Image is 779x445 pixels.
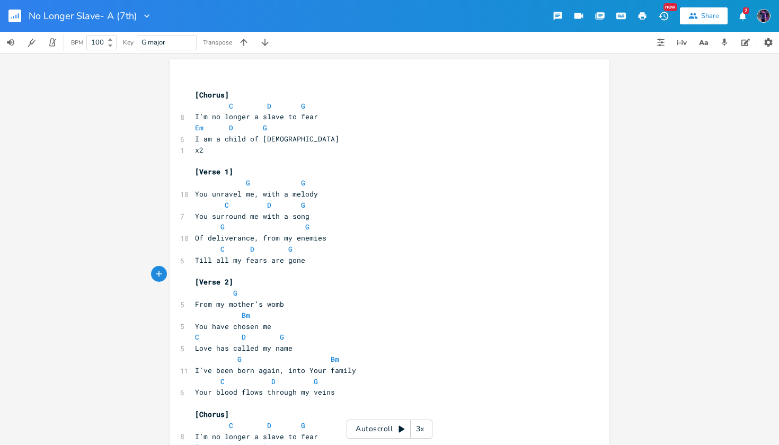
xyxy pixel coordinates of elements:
span: D [267,200,271,210]
span: Love has called my name [195,343,293,353]
span: x2 [195,145,203,155]
button: Share [680,7,728,24]
span: [Chorus] [195,410,229,419]
div: Transpose [203,39,232,46]
span: C [220,244,225,254]
span: Em [195,123,203,132]
span: Of deliverance, from my enemies [195,233,326,243]
span: D [271,377,276,386]
span: G [301,421,305,430]
span: G [301,101,305,111]
div: 2 [743,7,749,14]
span: G [314,377,318,386]
span: No Longer Slave- A (7th) [29,11,137,21]
span: G [237,354,242,364]
span: D [229,123,233,132]
span: You surround me with a song [195,211,309,221]
span: I’m no longer a slave to fear [195,432,318,441]
span: [Verse 2] [195,277,233,287]
div: Share [701,11,719,21]
img: ngunthalian100 [757,9,771,23]
span: G [233,288,237,298]
div: Autoscroll [347,420,432,439]
div: BPM [71,40,83,46]
span: D [250,244,254,254]
span: [Chorus] [195,90,229,100]
span: G major [141,38,165,47]
span: G [280,332,284,342]
span: D [267,101,271,111]
span: Bm [331,354,339,364]
span: G [301,178,305,188]
span: C [195,332,199,342]
span: G [305,222,309,232]
span: Till all my fears are gone [195,255,305,265]
span: You unravel me, with a melody [195,189,318,199]
span: G [301,200,305,210]
span: I’ve been born again, into Your family [195,366,356,375]
div: New [663,3,677,11]
span: C [225,200,229,210]
span: [Verse 1] [195,167,233,176]
span: Your blood flows through my veins [195,387,335,397]
div: Key [123,39,134,46]
span: G [220,222,225,232]
button: 2 [732,6,753,25]
span: D [267,421,271,430]
span: I am a child of [DEMOGRAPHIC_DATA] [195,134,339,144]
span: G [263,123,267,132]
span: C [229,101,233,111]
span: C [229,421,233,430]
span: G [246,178,250,188]
span: G [288,244,293,254]
span: Bm [242,310,250,320]
span: I’m no longer a slave to fear [195,112,318,121]
span: C [220,377,225,386]
span: From my mother’s womb [195,299,284,309]
span: D [242,332,246,342]
button: New [653,6,674,25]
span: You have chosen me [195,322,271,331]
div: 3x [411,420,430,439]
